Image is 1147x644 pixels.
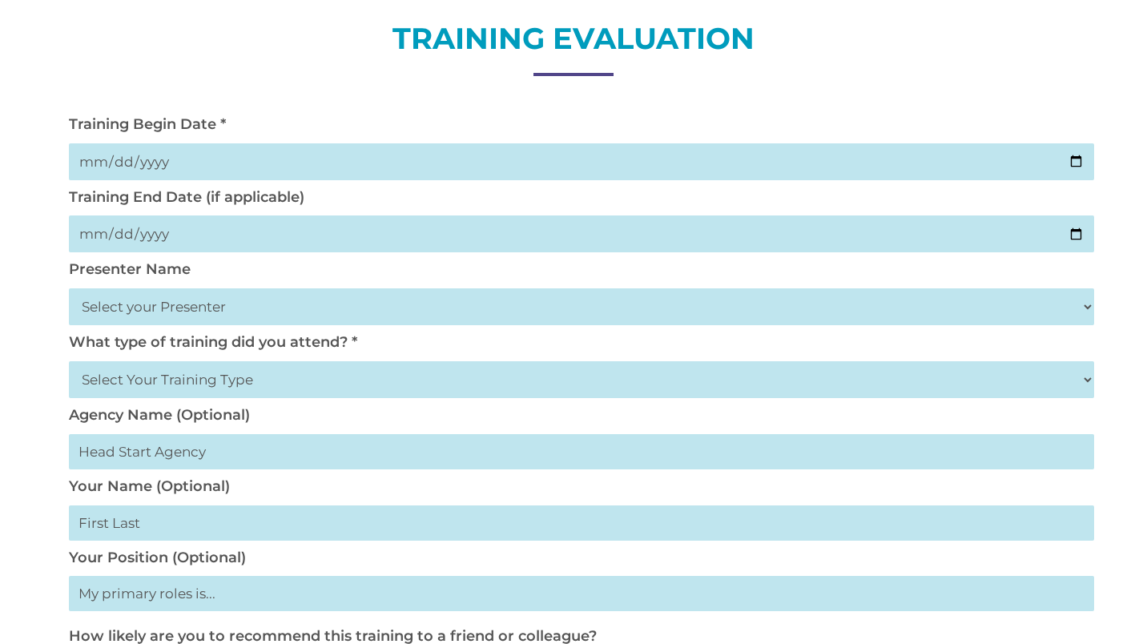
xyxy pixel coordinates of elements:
[69,549,246,566] label: Your Position (Optional)
[69,260,191,278] label: Presenter Name
[69,505,1094,541] input: First Last
[69,188,304,206] label: Training End Date (if applicable)
[69,434,1094,469] input: Head Start Agency
[69,333,357,351] label: What type of training did you attend? *
[61,19,1086,66] h2: TRAINING EVALUATION
[69,477,230,495] label: Your Name (Optional)
[69,576,1094,611] input: My primary roles is...
[69,115,226,133] label: Training Begin Date *
[69,406,250,424] label: Agency Name (Optional)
